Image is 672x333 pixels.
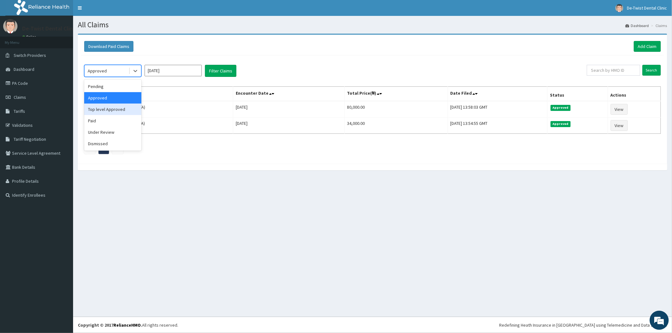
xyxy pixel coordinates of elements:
[88,68,107,74] div: Approved
[611,120,628,131] a: View
[78,322,142,328] strong: Copyright © 2017 .
[626,23,649,28] a: Dashboard
[85,87,233,101] th: Name
[233,118,344,134] td: [DATE]
[14,52,46,58] span: Switch Providers
[3,19,17,33] img: User Image
[642,65,661,76] input: Search
[84,104,141,115] div: Top level Approved
[205,65,236,77] button: Filter Claims
[233,101,344,118] td: [DATE]
[627,5,667,11] span: De-Twist Dental Clinic
[547,87,608,101] th: Status
[84,41,133,52] button: Download Paid Claims
[611,104,628,115] a: View
[22,26,77,31] p: De-Twist Dental Clinic
[85,118,233,134] td: [PERSON_NAME] (SBL/10423/A)
[84,92,141,104] div: Approved
[448,101,547,118] td: [DATE] 13:58:03 GMT
[344,118,448,134] td: 34,000.00
[14,66,34,72] span: Dashboard
[448,118,547,134] td: [DATE] 13:54:55 GMT
[73,317,672,333] footer: All rights reserved.
[84,115,141,126] div: Paid
[634,41,661,52] a: Add Claim
[608,87,661,101] th: Actions
[587,65,640,76] input: Search by HMO ID
[113,322,141,328] a: RelianceHMO
[499,322,667,328] div: Redefining Heath Insurance in [GEOGRAPHIC_DATA] using Telemedicine and Data Science!
[551,105,571,111] span: Approved
[233,87,344,101] th: Encounter Date
[3,173,121,196] textarea: Type your message and hit 'Enter'
[84,138,141,149] div: Dismissed
[104,3,119,18] div: Minimize live chat window
[14,136,46,142] span: Tariff Negotiation
[344,101,448,118] td: 80,000.00
[344,87,448,101] th: Total Price(₦)
[33,36,107,44] div: Chat with us now
[22,35,37,39] a: Online
[650,23,667,28] li: Claims
[78,21,667,29] h1: All Claims
[12,32,26,48] img: d_794563401_company_1708531726252_794563401
[85,101,233,118] td: [PERSON_NAME] (ABP/10285/A)
[551,121,571,127] span: Approved
[37,80,88,144] span: We're online!
[14,94,26,100] span: Claims
[448,87,547,101] th: Date Filed
[14,108,25,114] span: Tariffs
[615,4,623,12] img: User Image
[84,126,141,138] div: Under Review
[84,81,141,92] div: Pending
[145,65,202,76] input: Select Month and Year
